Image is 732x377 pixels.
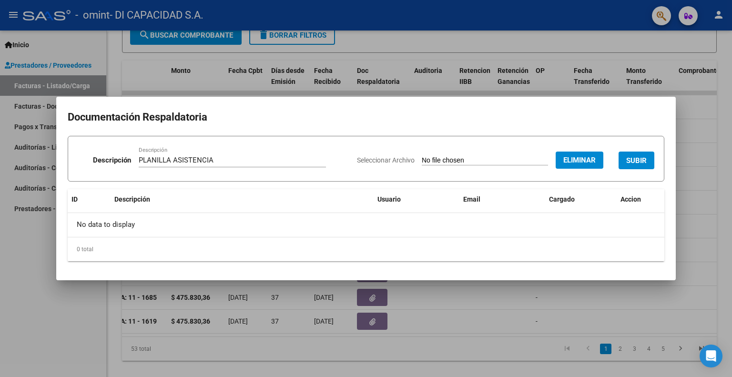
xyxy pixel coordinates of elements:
span: ID [71,195,78,203]
datatable-header-cell: Email [459,189,545,210]
span: Eliminar [563,156,596,164]
span: Descripción [114,195,150,203]
datatable-header-cell: Usuario [374,189,459,210]
span: Seleccionar Archivo [357,156,415,164]
span: Email [463,195,480,203]
datatable-header-cell: Accion [617,189,664,210]
button: Eliminar [556,152,603,169]
h2: Documentación Respaldatoria [68,108,664,126]
datatable-header-cell: ID [68,189,111,210]
button: SUBIR [619,152,654,169]
span: Accion [620,195,641,203]
p: Descripción [93,155,131,166]
datatable-header-cell: Cargado [545,189,617,210]
div: 0 total [68,237,664,261]
span: Usuario [377,195,401,203]
datatable-header-cell: Descripción [111,189,374,210]
div: Open Intercom Messenger [700,345,722,367]
span: SUBIR [626,156,647,165]
div: No data to display [68,213,664,237]
span: Cargado [549,195,575,203]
